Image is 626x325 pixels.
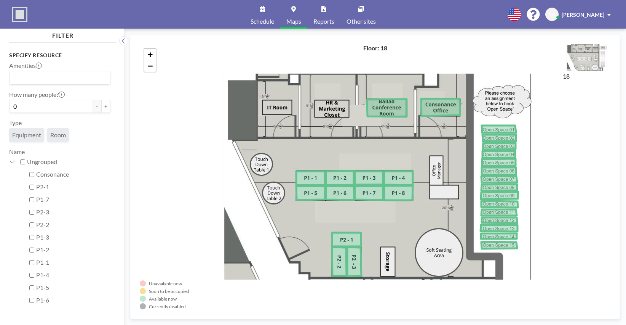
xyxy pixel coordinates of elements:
button: - [92,100,101,113]
label: P2-2 [36,221,110,228]
div: Currently disabled [149,304,186,309]
span: − [148,61,153,71]
span: Schedule [251,18,274,24]
span: Maps [286,18,301,24]
span: + [148,50,153,59]
span: Other sites [347,18,376,24]
label: P1-5 [36,284,110,291]
span: [PERSON_NAME] [562,11,604,18]
h3: Specify resource [9,52,110,59]
label: Name [9,148,25,155]
label: Amenities [9,62,42,69]
label: Ungrouped [27,158,110,166]
label: Type [9,119,22,127]
label: P1-8 [36,309,110,317]
label: P1-4 [36,271,110,279]
h4: Floor: 18 [363,44,387,52]
a: Zoom in [144,49,156,60]
label: P1-1 [36,259,110,266]
img: organization-logo [12,7,27,22]
label: How many people? [9,91,65,98]
label: P2-3 [36,208,110,216]
div: Available now [149,296,177,302]
span: Room [50,131,66,139]
div: Search for option [10,71,110,84]
button: + [101,100,110,113]
label: P1-3 [36,233,110,241]
input: Search for option [10,73,106,83]
label: P1-7 [36,196,110,203]
span: SA [549,11,556,18]
label: P2-1 [36,183,110,191]
img: 2f7274218fad236723d89774894f4856.jpg [563,44,610,71]
div: Soon to be occupied [149,288,189,294]
label: Consonance [36,171,110,178]
label: 18 [563,72,570,80]
span: Reports [313,18,334,24]
h4: FILTER [9,29,117,39]
div: Unavailable now [149,281,182,286]
a: Zoom out [144,60,156,72]
label: P1-2 [36,246,110,254]
label: P1-6 [36,296,110,304]
span: Equipment [12,131,41,139]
